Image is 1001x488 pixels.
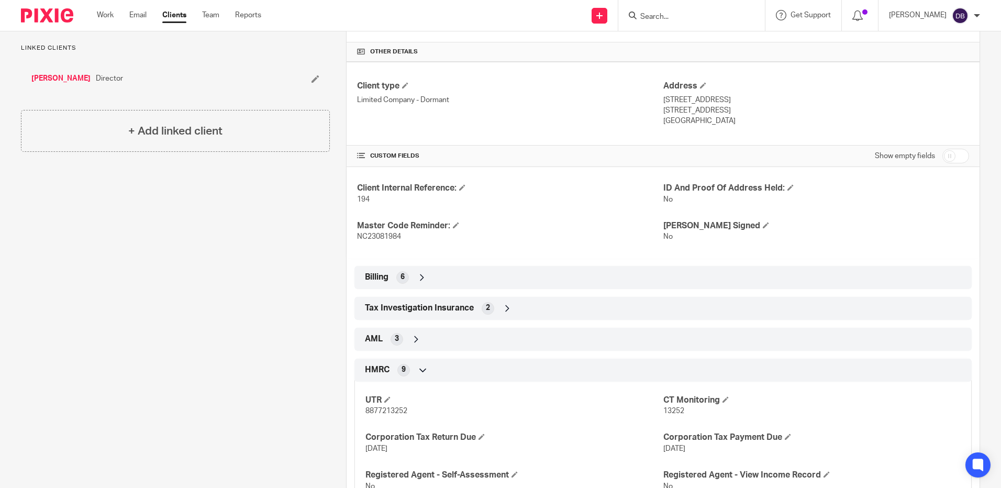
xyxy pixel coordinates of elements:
a: Email [129,10,147,20]
label: Show empty fields [875,151,935,161]
span: No [663,233,673,240]
img: svg%3E [952,7,969,24]
a: Work [97,10,114,20]
h4: Master Code Reminder: [357,220,663,231]
h4: Address [663,81,969,92]
span: 2 [486,303,490,313]
span: 6 [401,272,405,282]
span: 8877213252 [365,407,407,415]
h4: Client Internal Reference: [357,183,663,194]
span: Get Support [791,12,831,19]
p: Linked clients [21,44,330,52]
h4: CUSTOM FIELDS [357,152,663,160]
p: Limited Company - Dormant [357,95,663,105]
span: [DATE] [365,445,387,452]
h4: CT Monitoring [663,395,961,406]
h4: + Add linked client [128,123,223,139]
h4: UTR [365,395,663,406]
h4: Corporation Tax Return Due [365,432,663,443]
h4: [PERSON_NAME] Signed [663,220,969,231]
span: 9 [402,364,406,375]
h4: Corporation Tax Payment Due [663,432,961,443]
span: AML [365,334,383,345]
p: [STREET_ADDRESS] [663,105,969,116]
h4: Registered Agent - Self-Assessment [365,470,663,481]
p: [GEOGRAPHIC_DATA] [663,116,969,126]
a: Team [202,10,219,20]
span: 194 [357,196,370,203]
h4: ID And Proof Of Address Held: [663,183,969,194]
img: Pixie [21,8,73,23]
h4: Registered Agent - View Income Record [663,470,961,481]
span: NC23081984 [357,233,401,240]
span: No [663,196,673,203]
a: Clients [162,10,186,20]
span: HMRC [365,364,390,375]
p: [STREET_ADDRESS] [663,95,969,105]
p: [PERSON_NAME] [889,10,947,20]
span: [DATE] [663,445,685,452]
a: Reports [235,10,261,20]
span: Director [96,73,123,84]
a: [PERSON_NAME] [31,73,91,84]
span: 3 [395,334,399,344]
span: Tax Investigation Insurance [365,303,474,314]
span: 13252 [663,407,684,415]
span: Billing [365,272,388,283]
span: Other details [370,48,418,56]
h4: Client type [357,81,663,92]
input: Search [639,13,733,22]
